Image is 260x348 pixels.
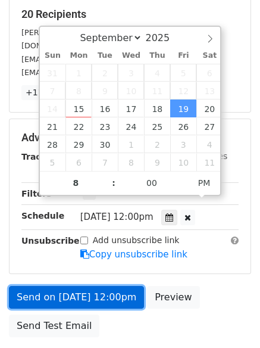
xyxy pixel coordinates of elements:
span: September 23, 2025 [92,117,118,135]
span: Sat [196,52,223,60]
span: September 24, 2025 [118,117,144,135]
small: [PERSON_NAME][EMAIL_ADDRESS][PERSON_NAME][DOMAIN_NAME] [21,28,217,51]
span: September 1, 2025 [65,64,92,82]
span: September 28, 2025 [40,135,66,153]
span: October 10, 2025 [170,153,196,171]
span: [DATE] 12:00pm [80,212,154,222]
input: Minute [115,171,188,195]
span: September 6, 2025 [196,64,223,82]
span: September 4, 2025 [144,64,170,82]
small: [EMAIL_ADDRESS][DOMAIN_NAME] [21,68,154,77]
span: October 8, 2025 [118,153,144,171]
span: October 11, 2025 [196,153,223,171]
span: September 25, 2025 [144,117,170,135]
h5: 20 Recipients [21,8,239,21]
span: Tue [92,52,118,60]
span: September 26, 2025 [170,117,196,135]
span: September 10, 2025 [118,82,144,100]
span: : [112,171,115,195]
span: October 3, 2025 [170,135,196,153]
span: September 27, 2025 [196,117,223,135]
span: Fri [170,52,196,60]
span: September 12, 2025 [170,82,196,100]
span: August 31, 2025 [40,64,66,82]
strong: Unsubscribe [21,236,80,246]
span: September 14, 2025 [40,100,66,117]
input: Year [142,32,185,44]
span: September 29, 2025 [65,135,92,153]
span: Sun [40,52,66,60]
span: September 20, 2025 [196,100,223,117]
span: September 22, 2025 [65,117,92,135]
span: October 4, 2025 [196,135,223,153]
span: October 1, 2025 [118,135,144,153]
a: Copy unsubscribe link [80,249,187,260]
strong: Filters [21,189,52,198]
input: Hour [40,171,112,195]
span: Thu [144,52,170,60]
span: October 5, 2025 [40,153,66,171]
span: September 16, 2025 [92,100,118,117]
small: [EMAIL_ADDRESS][DOMAIN_NAME] [21,55,154,64]
span: October 7, 2025 [92,153,118,171]
a: +17 more [21,85,71,100]
span: September 7, 2025 [40,82,66,100]
strong: Schedule [21,211,64,220]
label: Add unsubscribe link [93,234,180,247]
span: Click to toggle [188,171,221,195]
span: September 21, 2025 [40,117,66,135]
span: October 2, 2025 [144,135,170,153]
a: Send on [DATE] 12:00pm [9,286,144,309]
span: October 9, 2025 [144,153,170,171]
span: September 13, 2025 [196,82,223,100]
a: Send Test Email [9,315,99,337]
span: Wed [118,52,144,60]
span: September 19, 2025 [170,100,196,117]
strong: Tracking [21,152,61,161]
a: Preview [147,286,199,309]
span: September 15, 2025 [65,100,92,117]
span: September 17, 2025 [118,100,144,117]
span: September 30, 2025 [92,135,118,153]
span: September 11, 2025 [144,82,170,100]
h5: Advanced [21,131,239,144]
span: September 5, 2025 [170,64,196,82]
span: September 2, 2025 [92,64,118,82]
span: September 9, 2025 [92,82,118,100]
span: September 8, 2025 [65,82,92,100]
span: September 18, 2025 [144,100,170,117]
iframe: Chat Widget [201,291,260,348]
span: September 3, 2025 [118,64,144,82]
span: October 6, 2025 [65,153,92,171]
span: Mon [65,52,92,60]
